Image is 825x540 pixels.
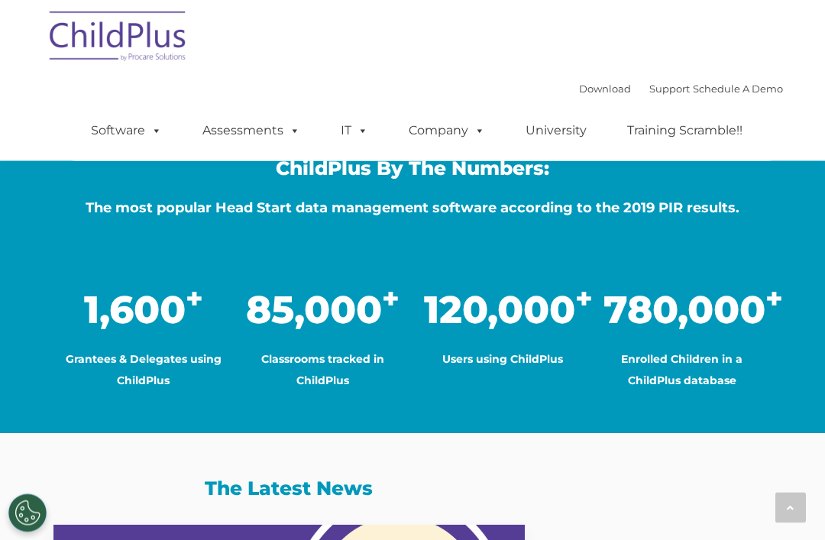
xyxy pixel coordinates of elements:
[86,200,739,217] span: The most popular Head Start data management software according to the 2019 PIR results.
[76,115,177,146] a: Software
[117,374,170,388] span: ChildPlus
[8,494,47,532] button: Cookies Settings
[276,157,549,180] span: ChildPlus By The Numbers:
[693,82,783,95] a: Schedule A Demo
[84,287,203,334] span: 1,600
[66,353,222,367] span: Grantees & Delegates using
[187,115,315,146] a: Assessments
[42,1,195,77] img: ChildPlus by Procare Solutions
[510,115,602,146] a: University
[765,282,783,316] sup: +
[579,82,631,95] a: Download
[424,287,593,334] span: 120,000
[261,353,384,388] span: Classrooms tracked in ChildPlus
[393,115,500,146] a: Company
[575,282,593,316] sup: +
[579,82,783,95] font: |
[603,287,783,334] span: 780,000
[186,282,203,316] sup: +
[621,353,742,388] span: Enrolled Children in a ChildPlus database
[612,115,758,146] a: Training Scramble!!
[442,353,563,367] span: Users using ChildPlus
[325,115,383,146] a: IT
[246,287,400,334] span: 85,000
[53,480,525,499] h3: The Latest News
[382,282,400,316] sup: +
[649,82,690,95] a: Support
